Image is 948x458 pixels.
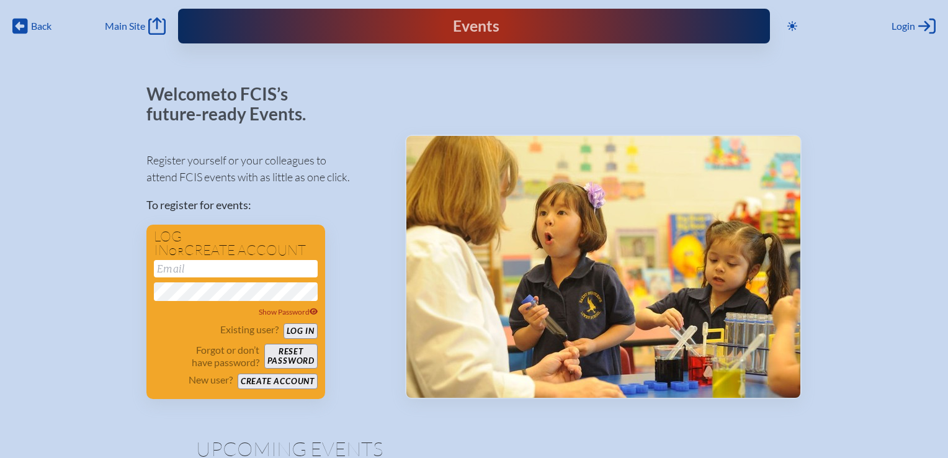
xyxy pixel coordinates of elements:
[189,374,233,386] p: New user?
[259,307,318,317] span: Show Password
[146,197,385,213] p: To register for events:
[105,17,166,35] a: Main Site
[31,20,51,32] span: Back
[154,230,318,258] h1: Log in create account
[892,20,915,32] span: Login
[169,245,184,258] span: or
[220,323,279,336] p: Existing user?
[154,344,259,369] p: Forgot or don’t have password?
[284,323,318,339] button: Log in
[146,152,385,186] p: Register yourself or your colleagues to attend FCIS events with as little as one click.
[264,344,318,369] button: Resetpassword
[406,136,800,398] img: Events
[105,20,145,32] span: Main Site
[146,84,320,123] p: Welcome to FCIS’s future-ready Events.
[238,374,318,389] button: Create account
[346,19,602,34] div: FCIS Events — Future ready
[154,260,318,277] input: Email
